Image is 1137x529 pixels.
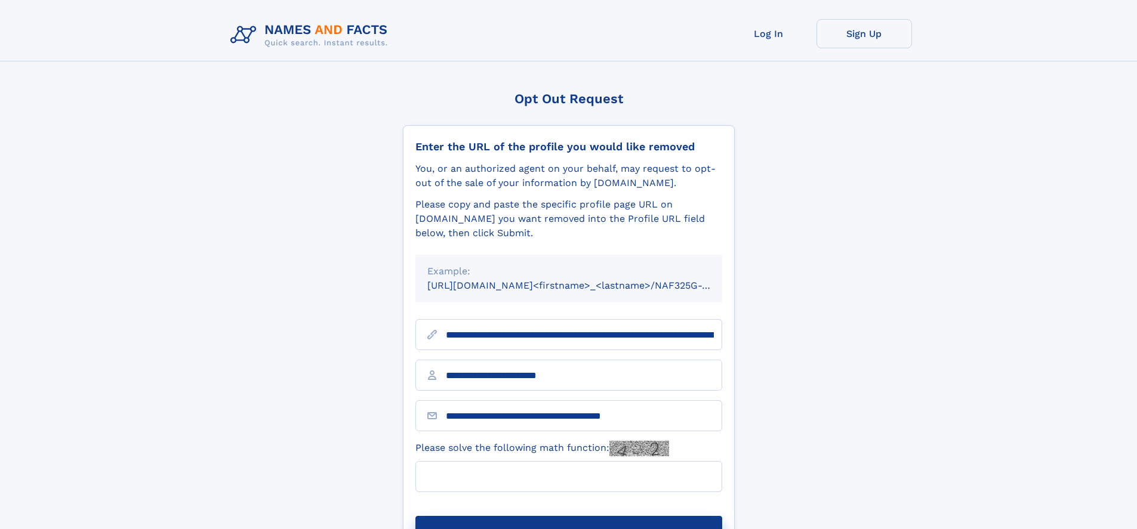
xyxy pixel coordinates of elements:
div: Please copy and paste the specific profile page URL on [DOMAIN_NAME] you want removed into the Pr... [415,197,722,240]
a: Sign Up [816,19,912,48]
label: Please solve the following math function: [415,441,669,456]
div: Opt Out Request [403,91,735,106]
div: Enter the URL of the profile you would like removed [415,140,722,153]
small: [URL][DOMAIN_NAME]<firstname>_<lastname>/NAF325G-xxxxxxxx [427,280,745,291]
div: Example: [427,264,710,279]
a: Log In [721,19,816,48]
div: You, or an authorized agent on your behalf, may request to opt-out of the sale of your informatio... [415,162,722,190]
img: Logo Names and Facts [226,19,398,51]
